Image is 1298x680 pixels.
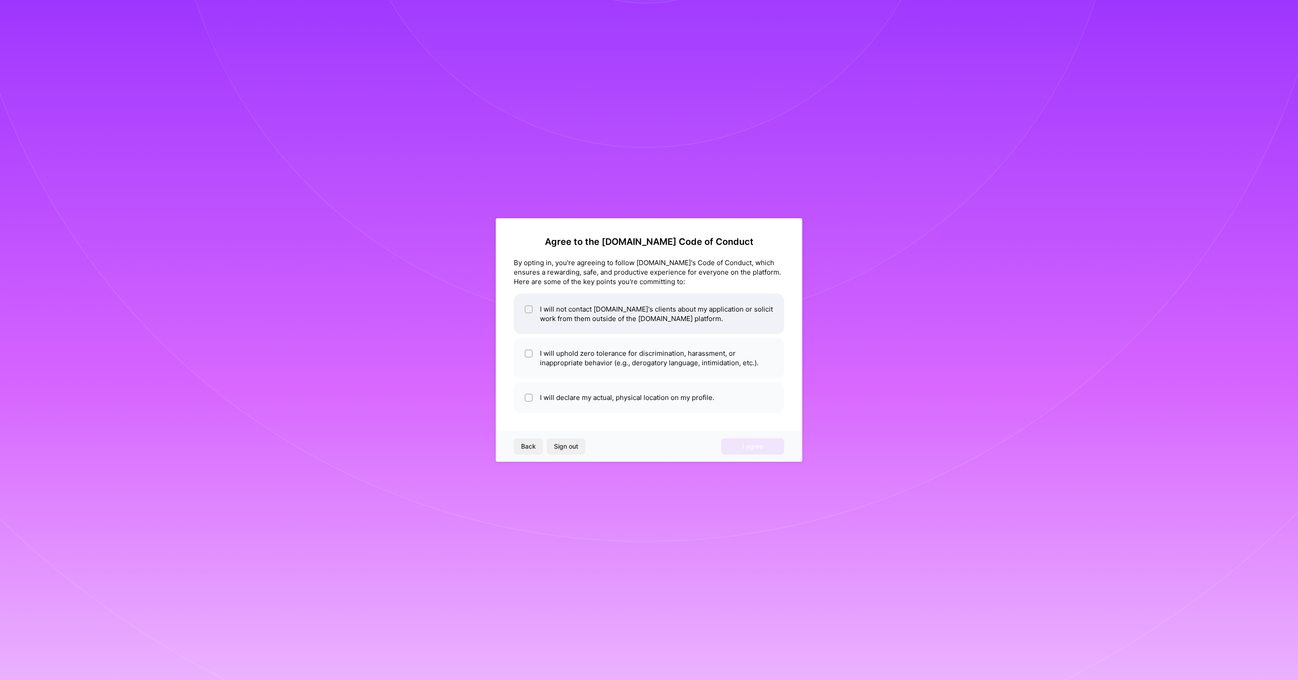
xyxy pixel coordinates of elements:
h2: Agree to the [DOMAIN_NAME] Code of Conduct [514,236,784,247]
li: I will uphold zero tolerance for discrimination, harassment, or inappropriate behavior (e.g., der... [514,338,784,378]
span: Sign out [554,442,578,451]
li: I will not contact [DOMAIN_NAME]'s clients about my application or solicit work from them outside... [514,294,784,334]
button: Back [514,438,543,455]
button: Sign out [547,438,585,455]
div: By opting in, you're agreeing to follow [DOMAIN_NAME]'s Code of Conduct, which ensures a rewardin... [514,258,784,286]
li: I will declare my actual, physical location on my profile. [514,382,784,413]
span: Back [521,442,536,451]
